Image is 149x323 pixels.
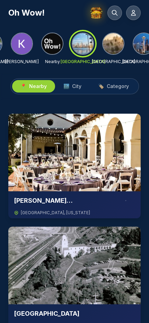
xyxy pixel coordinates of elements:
[5,59,39,64] p: [PERSON_NAME]
[61,59,105,64] p: [GEOGRAPHIC_DATA]
[55,80,90,93] button: 🏙️City
[90,80,137,93] button: 🏷️Category
[12,80,55,93] button: 📍Nearby
[63,83,69,90] span: 🏙️
[8,114,141,191] img: Junípero Serra Museum
[107,83,129,90] span: Category
[103,33,124,54] img: Los Angeles
[29,83,47,90] span: Nearby
[92,59,135,64] p: [GEOGRAPHIC_DATA]
[8,227,141,304] img: Presidio Park
[45,59,60,64] p: Nearby
[98,83,104,90] span: 🏷️
[11,33,32,54] img: Khushi Kasturiya
[8,7,45,18] h1: Oh Wow!
[14,196,116,206] h3: [PERSON_NAME][GEOGRAPHIC_DATA]
[20,83,26,90] span: 📍
[21,210,90,216] span: [GEOGRAPHIC_DATA] , [US_STATE]
[14,309,116,318] h3: [GEOGRAPHIC_DATA]
[89,6,103,20] img: Treasure Hunt
[42,33,63,54] img: Nearby
[72,83,81,90] span: City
